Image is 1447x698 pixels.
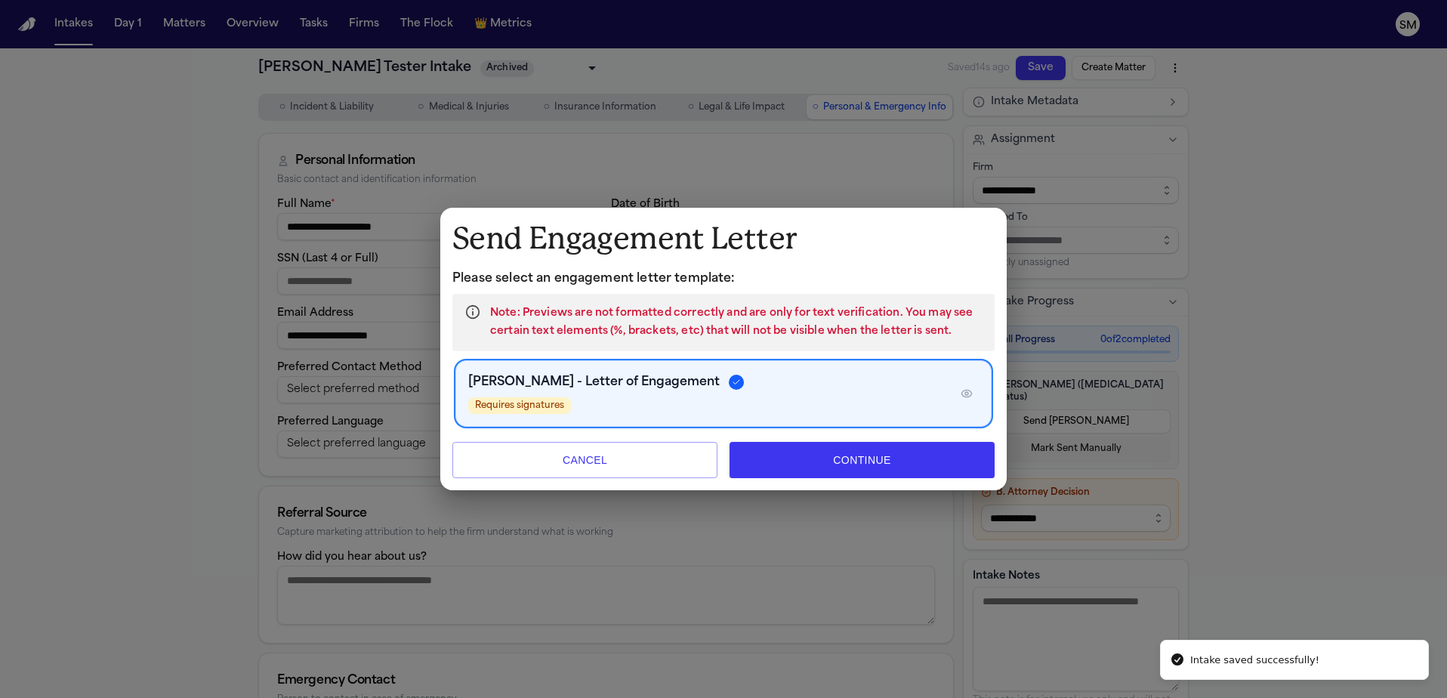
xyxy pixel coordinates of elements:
h3: [PERSON_NAME] - Letter of Engagement [468,373,720,391]
span: Requires signatures [468,397,571,414]
p: Please select an engagement letter template: [452,270,995,288]
h1: Send Engagement Letter [452,220,995,258]
button: Preview template [955,381,979,406]
button: Cancel [452,442,717,478]
p: Note: Previews are not formatted correctly and are only for text verification. You may see certai... [490,304,983,341]
button: Continue [730,442,995,478]
div: Intake saved successfully! [1190,653,1319,668]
